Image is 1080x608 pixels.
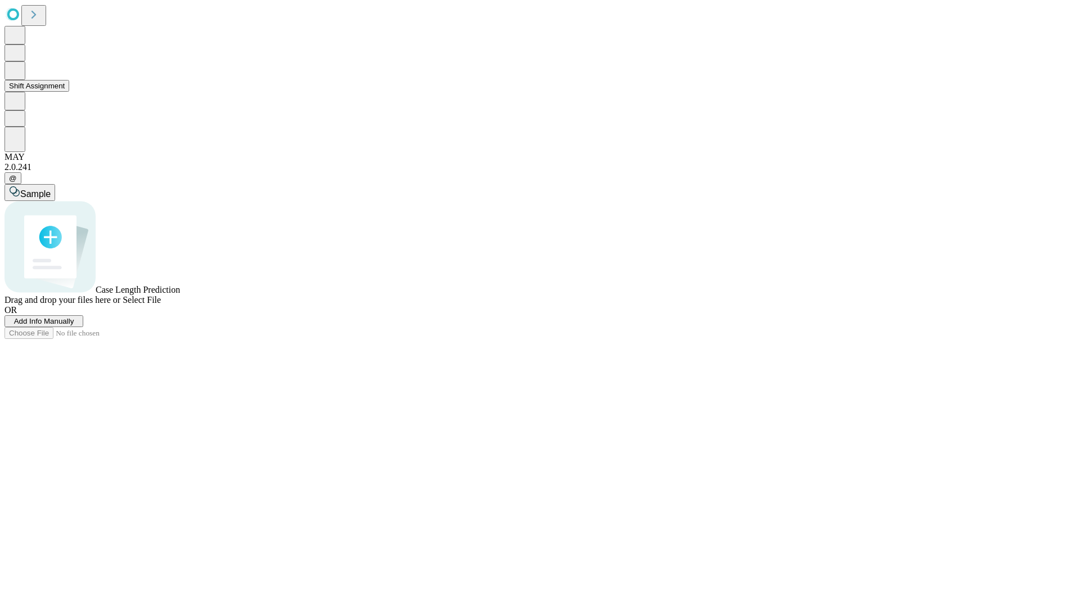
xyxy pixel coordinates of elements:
[4,184,55,201] button: Sample
[4,295,120,305] span: Drag and drop your files here or
[4,162,1075,172] div: 2.0.241
[9,174,17,182] span: @
[4,152,1075,162] div: MAY
[4,315,83,327] button: Add Info Manually
[4,80,69,92] button: Shift Assignment
[4,305,17,315] span: OR
[14,317,74,325] span: Add Info Manually
[123,295,161,305] span: Select File
[20,189,51,199] span: Sample
[96,285,180,294] span: Case Length Prediction
[4,172,21,184] button: @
